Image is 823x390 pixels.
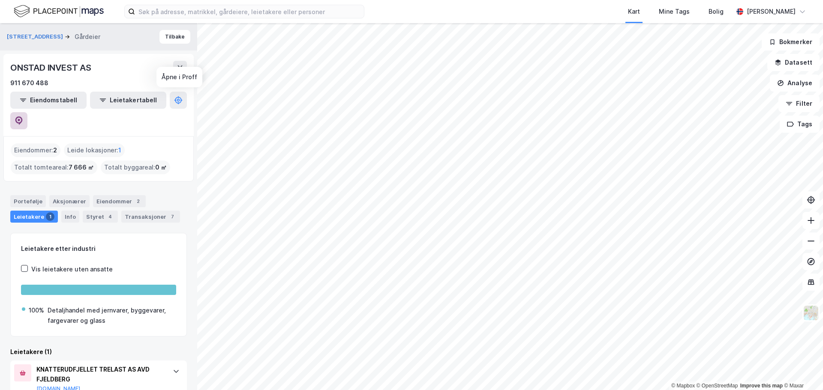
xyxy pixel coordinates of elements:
[53,145,57,155] span: 2
[29,305,44,316] div: 100%
[10,211,58,223] div: Leietakere
[740,383,783,389] a: Improve this map
[11,161,97,174] div: Totalt tomteareal :
[10,61,93,74] div: ONSTAD INVEST AS
[7,33,65,41] button: [STREET_ADDRESS]
[101,161,170,174] div: Totalt byggareal :
[21,244,176,254] div: Leietakere etter industri
[671,383,695,389] a: Mapbox
[770,74,820,92] button: Analyse
[64,143,125,157] div: Leide lokasjoner :
[49,195,90,207] div: Aksjonærer
[780,116,820,133] button: Tags
[46,212,54,221] div: 1
[14,4,104,19] img: logo.f888ab2527a4732fd821a326f86c7f29.svg
[155,162,167,173] span: 0 ㎡
[118,145,121,155] span: 1
[803,305,819,321] img: Z
[134,197,142,205] div: 2
[48,305,175,326] div: Detaljhandel med jernvarer, byggevarer, fargevarer og glass
[10,78,48,88] div: 911 670 488
[168,212,177,221] div: 7
[69,162,94,173] span: 7 666 ㎡
[10,92,87,109] button: Eiendomstabell
[75,32,100,42] div: Gårdeier
[31,264,113,274] div: Vis leietakere uten ansatte
[106,212,114,221] div: 4
[121,211,180,223] div: Transaksjoner
[628,6,640,17] div: Kart
[697,383,738,389] a: OpenStreetMap
[780,349,823,390] div: Kontrollprogram for chat
[709,6,724,17] div: Bolig
[780,349,823,390] iframe: Chat Widget
[762,33,820,51] button: Bokmerker
[90,92,166,109] button: Leietakertabell
[10,347,187,357] div: Leietakere (1)
[778,95,820,112] button: Filter
[36,364,164,385] div: KNATTERUDFJELLET TRELAST AS AVD FJELDBERG
[93,195,146,207] div: Eiendommer
[659,6,690,17] div: Mine Tags
[61,211,79,223] div: Info
[747,6,796,17] div: [PERSON_NAME]
[83,211,118,223] div: Styret
[767,54,820,71] button: Datasett
[10,195,46,207] div: Portefølje
[135,5,364,18] input: Søk på adresse, matrikkel, gårdeiere, leietakere eller personer
[159,30,190,44] button: Tilbake
[11,143,60,157] div: Eiendommer :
